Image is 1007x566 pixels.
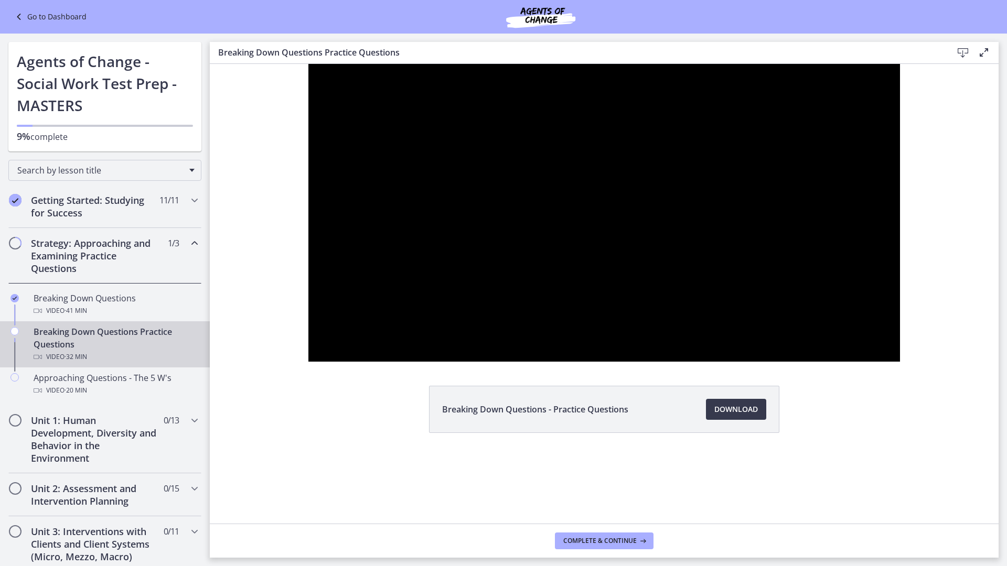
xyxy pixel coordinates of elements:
[65,351,87,363] span: · 32 min
[714,403,758,416] span: Download
[31,237,159,275] h2: Strategy: Approaching and Examining Practice Questions
[31,525,159,563] h2: Unit 3: Interventions with Clients and Client Systems (Micro, Mezzo, Macro)
[555,532,654,549] button: Complete & continue
[563,537,637,545] span: Complete & continue
[65,384,87,397] span: · 20 min
[168,237,179,249] span: 1 / 3
[9,194,22,206] i: Completed
[478,4,604,29] img: Agents of Change
[164,525,179,538] span: 0 / 11
[31,482,159,507] h2: Unit 2: Assessment and Intervention Planning
[34,304,197,317] div: Video
[8,160,201,181] div: Search by lesson title
[17,130,193,143] p: complete
[218,46,936,59] h3: Breaking Down Questions Practice Questions
[706,399,766,420] a: Download
[164,414,179,427] span: 0 / 13
[34,351,197,363] div: Video
[17,165,184,176] span: Search by lesson title
[65,304,87,317] span: · 41 min
[210,64,999,362] iframe: Video Lesson
[31,414,159,464] h2: Unit 1: Human Development, Diversity and Behavior in the Environment
[164,482,179,495] span: 0 / 15
[34,292,197,317] div: Breaking Down Questions
[31,194,159,219] h2: Getting Started: Studying for Success
[17,50,193,116] h1: Agents of Change - Social Work Test Prep - MASTERS
[13,10,87,23] a: Go to Dashboard
[159,194,179,206] span: 11 / 11
[34,384,197,397] div: Video
[34,325,197,363] div: Breaking Down Questions Practice Questions
[442,403,628,416] span: Breaking Down Questions - Practice Questions
[10,294,19,302] i: Completed
[34,372,197,397] div: Approaching Questions - The 5 W's
[17,130,30,143] span: 9%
